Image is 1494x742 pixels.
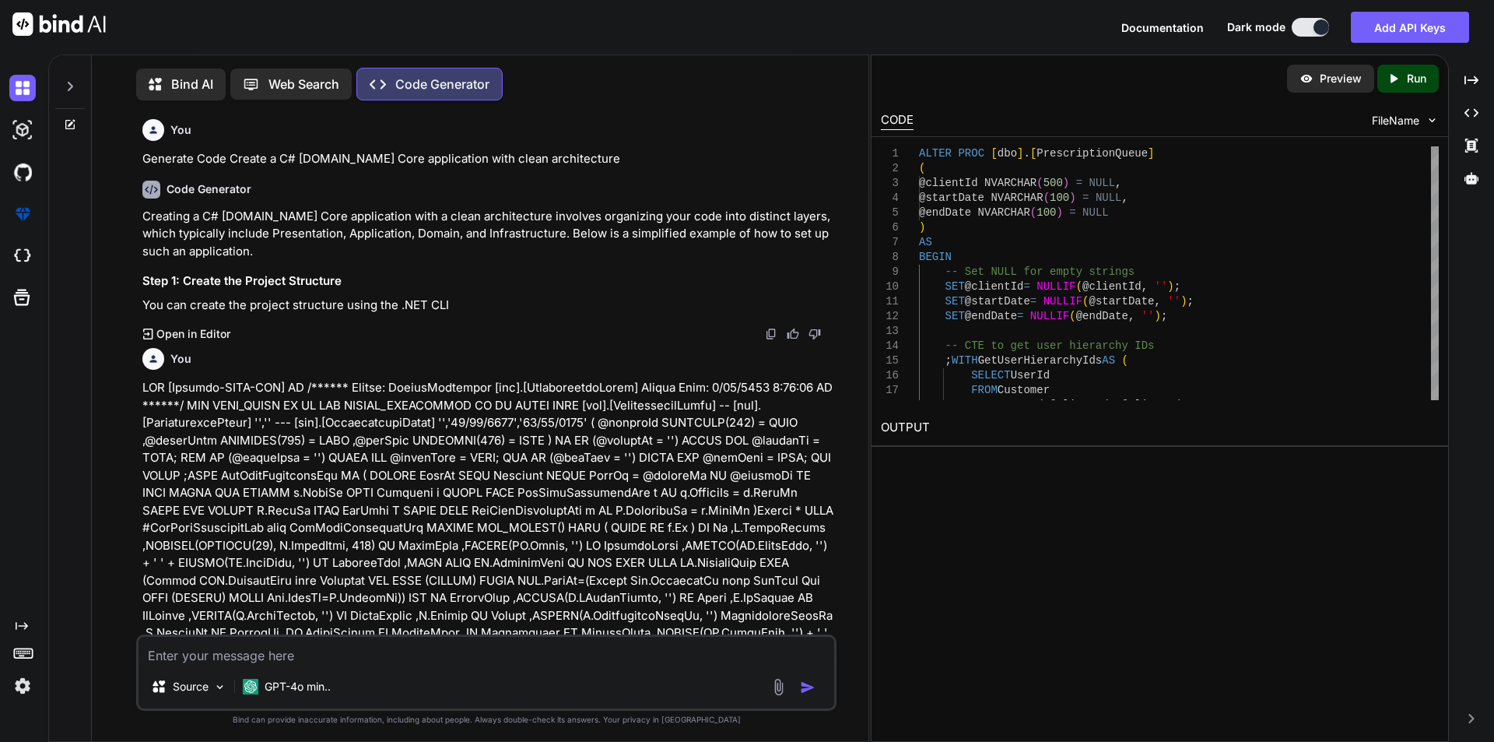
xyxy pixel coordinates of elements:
span: ( [1036,177,1043,189]
div: 3 [881,176,899,191]
span: = [1029,295,1036,308]
span: ( [1082,295,1089,308]
div: 6 [881,220,899,235]
span: ) [1063,177,1069,189]
span: '' [1167,295,1180,308]
span: @startDate [964,295,1029,308]
span: ; [1173,280,1180,293]
span: GetUserHierarchyIds [977,354,1102,367]
p: Source [173,679,209,695]
span: ( [1069,310,1075,322]
span: SET [945,310,964,322]
p: Generate Code Create a C# [DOMAIN_NAME] Core application with clean architecture [142,150,833,168]
button: Add API Keys [1351,12,1469,43]
span: @clientId [1121,399,1180,411]
span: WHERE [971,399,1004,411]
h6: Code Generator [167,181,251,197]
span: Dark mode [1227,19,1285,35]
div: 14 [881,339,899,353]
span: FileName [1372,113,1419,128]
span: -- Set NULL for empty strings [945,266,1135,278]
div: 1 [881,146,899,161]
div: 9 [881,265,899,280]
span: 100 [1050,192,1069,204]
span: FROM [971,384,998,396]
div: 16 [881,368,899,383]
span: . [1023,147,1029,160]
h6: You [170,351,191,367]
span: @endDate [964,310,1016,322]
div: 7 [881,235,899,250]
span: NULL [1096,192,1122,204]
p: Web Search [268,75,339,93]
span: ] [1148,147,1154,160]
span: ) [1167,280,1173,293]
span: @endDate NVARCHAR [919,206,1030,219]
span: ; [1187,295,1193,308]
span: dbo [997,147,1016,160]
span: , [1154,295,1160,308]
h3: Step 1: Create the Project Structure [142,273,833,290]
span: @clientId [964,280,1023,293]
span: Documentation [1121,21,1204,34]
img: cloudideIcon [9,243,36,269]
img: attachment [770,678,787,696]
span: NULL [1082,206,1109,219]
span: ] [1017,147,1023,160]
span: SELECT [971,369,1010,382]
div: 2 [881,161,899,176]
span: = [1043,399,1049,411]
div: 10 [881,280,899,294]
span: ) [919,221,925,234]
span: NULLIF [1043,295,1082,308]
div: 5 [881,206,899,220]
span: BEGIN [919,251,952,263]
div: 11 [881,294,899,309]
span: SET [945,295,964,308]
span: AS [1102,354,1115,367]
span: @clientId [1050,399,1109,411]
span: = [1082,192,1089,204]
span: ) [1180,295,1187,308]
p: You can create the project structure using the .NET CLI [142,297,833,315]
img: githubDark [9,159,36,185]
span: UserId [1010,369,1049,382]
span: PROC [958,147,984,160]
img: settings [9,673,36,699]
span: ; [1161,310,1167,322]
span: @startDate NVARCHAR [919,192,1043,204]
span: '' [1154,280,1167,293]
div: 12 [881,309,899,324]
div: CODE [881,111,914,130]
span: = [1075,177,1082,189]
p: Bind AI [171,75,213,93]
img: Bind AI [12,12,106,36]
img: dislike [808,328,821,340]
img: darkChat [9,75,36,101]
span: IS [1180,399,1194,411]
img: like [787,328,799,340]
span: -- CTE to get user hierarchy IDs [945,339,1154,352]
span: [ [991,147,997,160]
span: , [1115,177,1121,189]
img: chevron down [1426,114,1439,127]
span: , [1121,192,1128,204]
p: Run [1407,71,1426,86]
span: = [1069,206,1075,219]
img: darkAi-studio [9,117,36,143]
span: NULL [1200,399,1226,411]
span: 500 [1043,177,1062,189]
img: premium [9,201,36,227]
span: @clientId NVARCHAR [919,177,1036,189]
span: NULL [1089,177,1115,189]
span: Customer [997,384,1049,396]
p: Code Generator [395,75,489,93]
span: ( [1029,206,1036,219]
span: , [1128,310,1135,322]
span: , [1141,280,1147,293]
span: = [1023,280,1029,293]
p: Creating a C# [DOMAIN_NAME] Core application with a clean architecture involves organizing your c... [142,208,833,261]
h6: You [170,122,191,138]
span: ) [1069,192,1075,204]
span: NULLIF [1030,310,1069,322]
